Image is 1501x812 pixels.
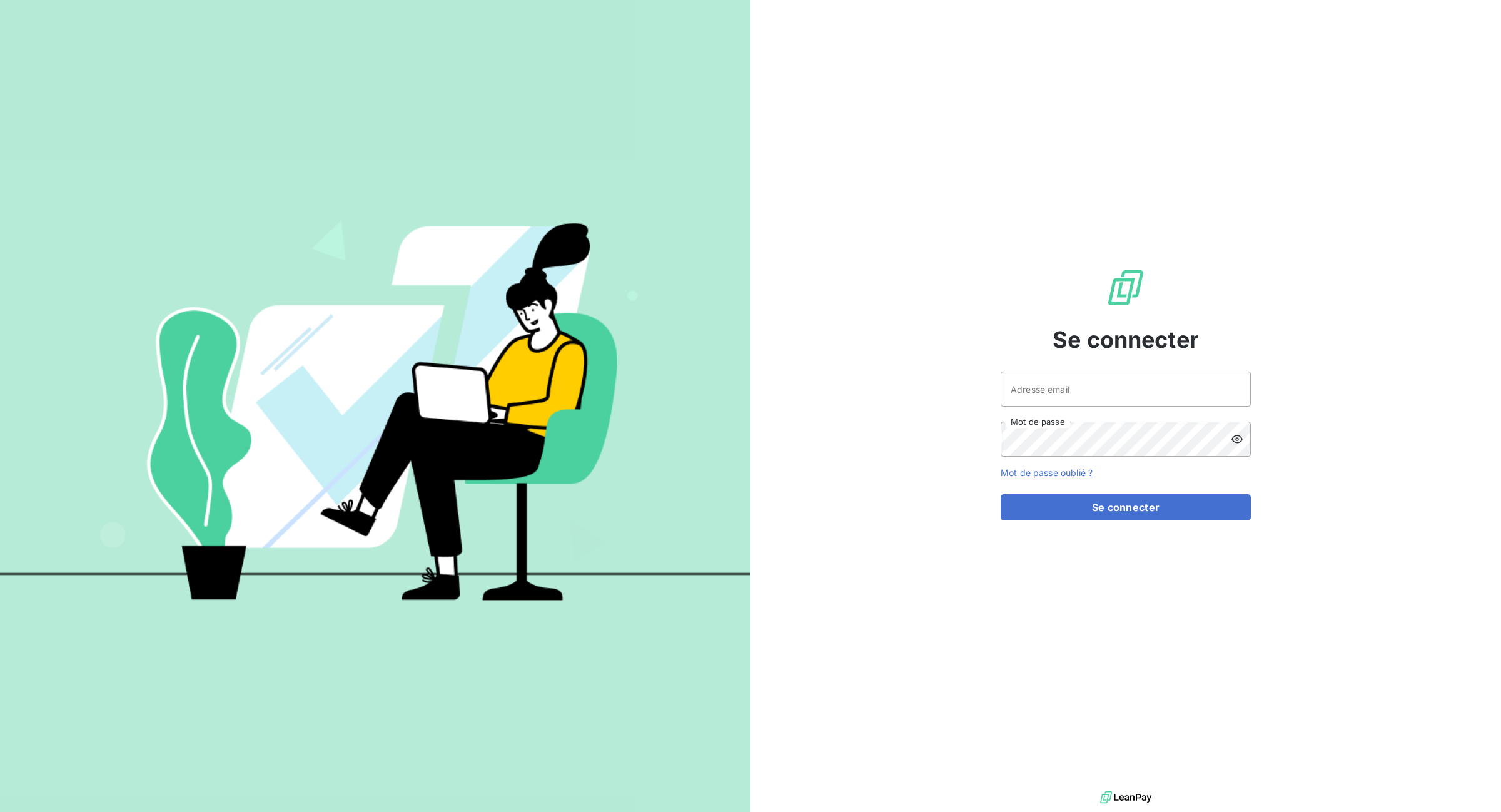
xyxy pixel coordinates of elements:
[1053,323,1199,357] span: Se connecter
[1001,467,1093,478] a: Mot de passe oublié ?
[1100,788,1151,807] img: logo
[1106,268,1146,308] img: Logo LeanPay
[1001,372,1251,407] input: placeholder
[1001,494,1251,520] button: Se connecter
